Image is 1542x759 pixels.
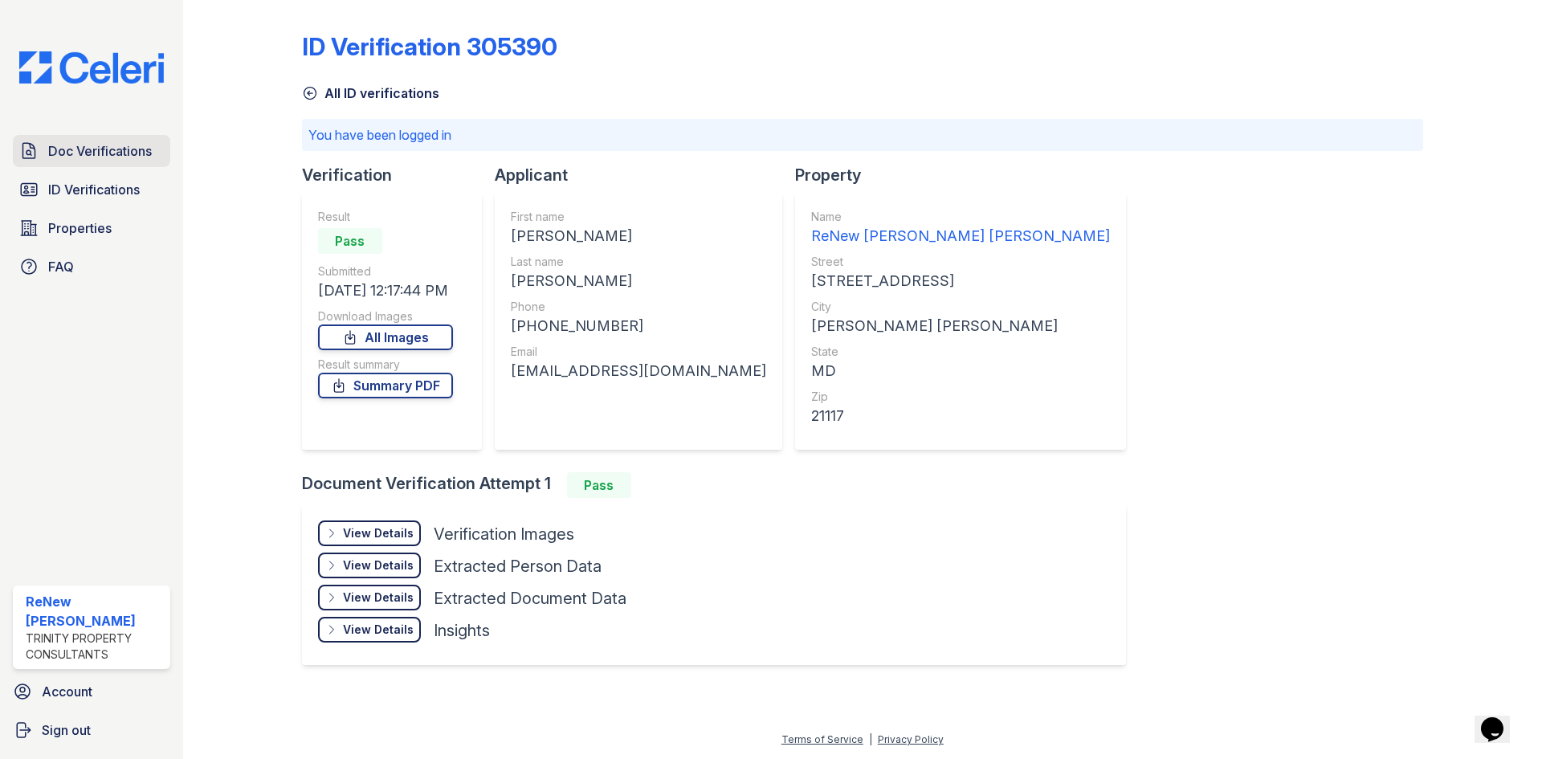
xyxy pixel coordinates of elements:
[811,225,1110,247] div: ReNew [PERSON_NAME] [PERSON_NAME]
[511,209,766,225] div: First name
[869,733,872,745] div: |
[795,164,1139,186] div: Property
[811,389,1110,405] div: Zip
[511,299,766,315] div: Phone
[1475,695,1526,743] iframe: chat widget
[302,32,557,61] div: ID Verification 305390
[308,125,1417,145] p: You have been logged in
[26,630,164,663] div: Trinity Property Consultants
[26,592,164,630] div: ReNew [PERSON_NAME]
[434,619,490,642] div: Insights
[811,299,1110,315] div: City
[302,84,439,103] a: All ID verifications
[13,135,170,167] a: Doc Verifications
[318,209,453,225] div: Result
[6,51,177,84] img: CE_Logo_Blue-a8612792a0a2168367f1c8372b55b34899dd931a85d93a1a3d3e32e68fde9ad4.png
[811,209,1110,247] a: Name ReNew [PERSON_NAME] [PERSON_NAME]
[48,180,140,199] span: ID Verifications
[434,523,574,545] div: Verification Images
[511,254,766,270] div: Last name
[302,472,1139,498] div: Document Verification Attempt 1
[42,720,91,740] span: Sign out
[318,280,453,302] div: [DATE] 12:17:44 PM
[511,225,766,247] div: [PERSON_NAME]
[6,714,177,746] a: Sign out
[13,251,170,283] a: FAQ
[811,254,1110,270] div: Street
[318,228,382,254] div: Pass
[302,164,495,186] div: Verification
[811,405,1110,427] div: 21117
[511,270,766,292] div: [PERSON_NAME]
[343,525,414,541] div: View Details
[343,622,414,638] div: View Details
[811,360,1110,382] div: MD
[511,315,766,337] div: [PHONE_NUMBER]
[343,557,414,573] div: View Details
[318,357,453,373] div: Result summary
[318,324,453,350] a: All Images
[48,218,112,238] span: Properties
[811,315,1110,337] div: [PERSON_NAME] [PERSON_NAME]
[13,173,170,206] a: ID Verifications
[48,257,74,276] span: FAQ
[811,209,1110,225] div: Name
[781,733,863,745] a: Terms of Service
[13,212,170,244] a: Properties
[495,164,795,186] div: Applicant
[318,263,453,280] div: Submitted
[343,590,414,606] div: View Details
[811,270,1110,292] div: [STREET_ADDRESS]
[511,360,766,382] div: [EMAIL_ADDRESS][DOMAIN_NAME]
[318,373,453,398] a: Summary PDF
[434,555,602,577] div: Extracted Person Data
[6,675,177,708] a: Account
[42,682,92,701] span: Account
[511,344,766,360] div: Email
[318,308,453,324] div: Download Images
[878,733,944,745] a: Privacy Policy
[434,587,626,610] div: Extracted Document Data
[48,141,152,161] span: Doc Verifications
[567,472,631,498] div: Pass
[811,344,1110,360] div: State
